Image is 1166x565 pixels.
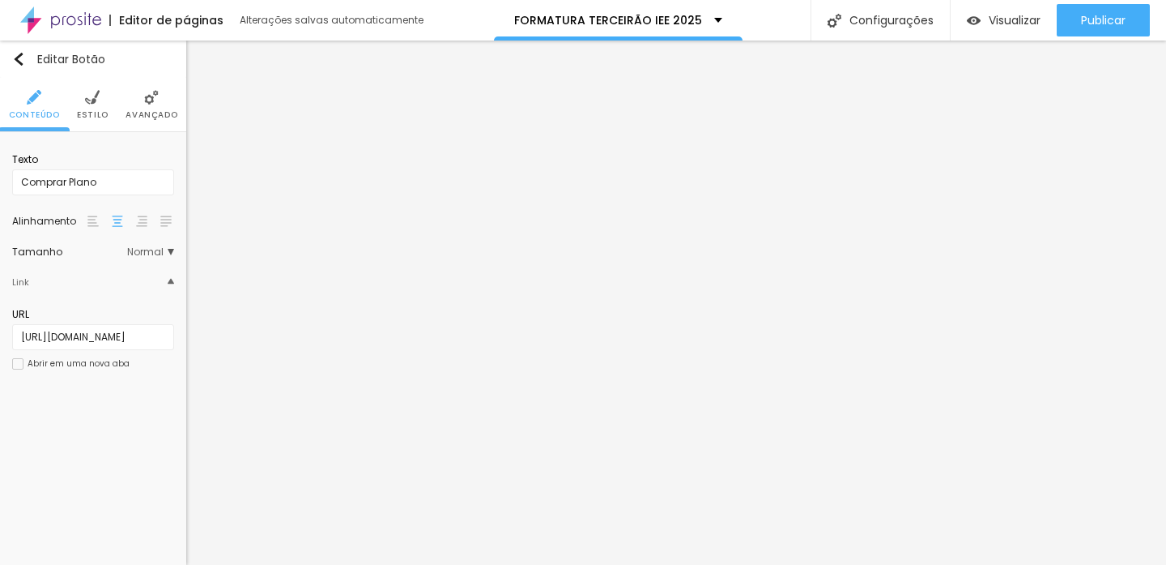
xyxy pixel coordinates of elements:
[127,247,174,257] span: Normal
[85,90,100,105] img: Icone
[160,216,172,227] img: paragraph-justified-align.svg
[28,360,130,368] div: Abrir em uma nova aba
[77,111,109,119] span: Estilo
[12,53,105,66] div: Editar Botão
[1081,14,1126,27] span: Publicar
[9,111,60,119] span: Conteúdo
[12,216,85,226] div: Alinhamento
[967,14,981,28] img: view-1.svg
[12,273,29,291] div: Link
[12,152,174,167] div: Texto
[951,4,1057,36] button: Visualizar
[112,216,123,227] img: paragraph-center-align.svg
[12,247,127,257] div: Tamanho
[144,90,159,105] img: Icone
[109,15,223,26] div: Editor de páginas
[168,278,174,285] img: Icone
[87,216,99,227] img: paragraph-left-align.svg
[136,216,147,227] img: paragraph-right-align.svg
[1057,4,1150,36] button: Publicar
[12,265,174,299] div: IconeLink
[828,14,841,28] img: Icone
[27,90,41,105] img: Icone
[989,14,1040,27] span: Visualizar
[12,307,174,322] div: URL
[186,41,1166,565] iframe: Editor
[12,53,25,66] img: Icone
[514,15,702,26] p: FORMATURA TERCEIRÃO IEE 2025
[126,111,177,119] span: Avançado
[240,15,426,25] div: Alterações salvas automaticamente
